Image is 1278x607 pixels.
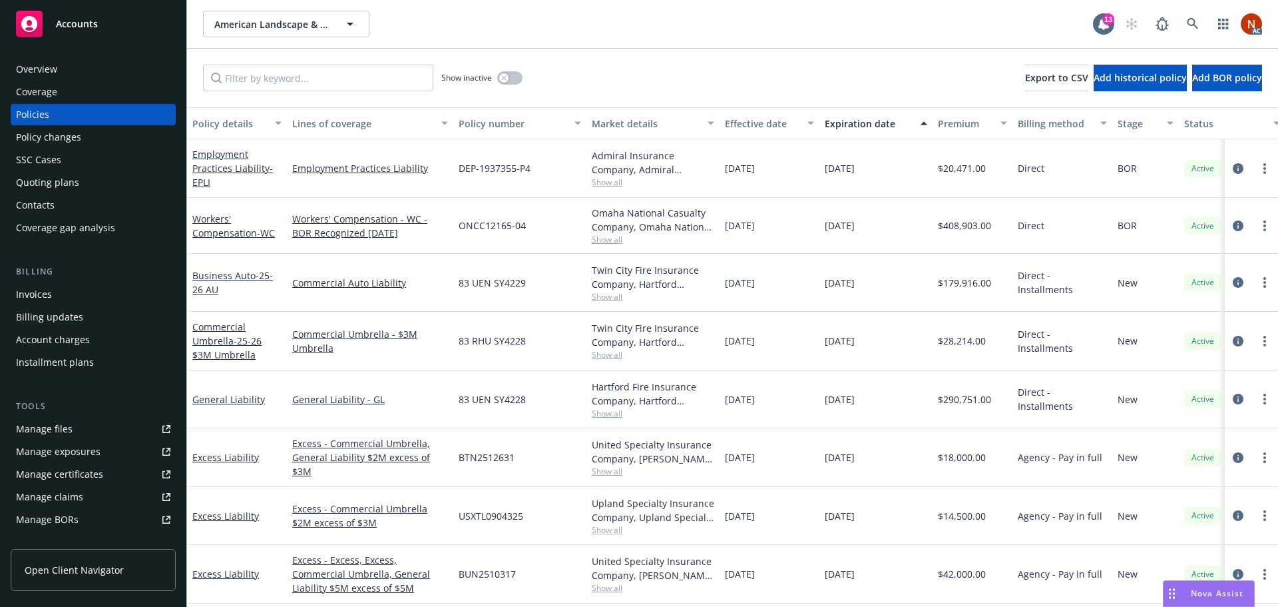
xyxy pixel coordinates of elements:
a: Employment Practices Liability [292,161,448,175]
div: Policy details [192,117,267,131]
div: Twin City Fire Insurance Company, Hartford Insurance Group [592,321,714,349]
a: more [1257,391,1273,407]
span: 83 UEN SY4229 [459,276,526,290]
a: Start snowing [1118,11,1145,37]
span: Show all [592,349,714,360]
span: [DATE] [825,567,855,581]
div: Summary of insurance [16,532,117,553]
a: circleInformation [1230,161,1246,177]
div: United Specialty Insurance Company, [PERSON_NAME] Insurance, Amwins [592,554,714,582]
span: Accounts [56,19,98,29]
a: Manage claims [11,486,176,508]
span: Active [1189,452,1216,464]
span: ONCC12165-04 [459,219,526,233]
span: Export to CSV [1025,71,1088,84]
span: Active [1189,277,1216,289]
div: Manage exposures [16,441,101,462]
a: Billing updates [11,306,176,328]
input: Filter by keyword... [203,65,433,91]
a: circleInformation [1230,333,1246,349]
div: Quoting plans [16,172,79,193]
span: - 25-26 AU [192,269,273,296]
span: [DATE] [725,450,755,464]
a: more [1257,161,1273,177]
a: more [1257,566,1273,582]
div: Admiral Insurance Company, Admiral Insurance Group ([PERSON_NAME] Corporation), [GEOGRAPHIC_DATA] [592,149,714,177]
span: Show all [592,524,714,536]
span: Active [1189,163,1216,175]
button: Lines of coverage [287,107,453,139]
div: Manage certificates [16,464,103,485]
div: Billing [11,265,176,279]
div: Effective date [725,117,799,131]
a: Commercial Auto Liability [292,276,448,290]
a: Overview [11,59,176,80]
button: Add BOR policy [1192,65,1262,91]
span: Add BOR policy [1192,71,1262,84]
span: $290,751.00 [938,392,991,406]
span: [DATE] [725,392,755,406]
a: circleInformation [1230,450,1246,466]
a: Excess Liability [192,451,259,464]
a: Switch app [1210,11,1237,37]
a: Installment plans [11,352,176,373]
div: Stage [1118,117,1159,131]
span: DEP-1937355-P4 [459,161,531,175]
a: circleInformation [1230,275,1246,291]
span: [DATE] [825,450,855,464]
a: circleInformation [1230,566,1246,582]
div: Tools [11,400,176,413]
div: Status [1184,117,1265,131]
div: 13 [1102,13,1114,25]
span: USXTL0904325 [459,509,523,523]
div: Premium [938,117,992,131]
div: Coverage [16,81,57,103]
div: Manage files [16,418,73,440]
a: Excess - Commercial Umbrella $2M excess of $3M [292,502,448,530]
span: Show all [592,234,714,245]
a: circleInformation [1230,508,1246,524]
div: Twin City Fire Insurance Company, Hartford Insurance Group [592,263,714,291]
span: $179,916.00 [938,276,991,290]
div: Account charges [16,329,90,350]
div: Installment plans [16,352,94,373]
span: 83 UEN SY4228 [459,392,526,406]
span: Active [1189,335,1216,347]
button: Stage [1112,107,1179,139]
span: Agency - Pay in full [1018,450,1102,464]
a: more [1257,508,1273,524]
a: Coverage gap analysis [11,217,176,239]
a: more [1257,333,1273,349]
div: United Specialty Insurance Company, [PERSON_NAME] Insurance, Amwins [592,438,714,466]
a: more [1257,275,1273,291]
div: Policies [16,104,49,125]
a: Search [1179,11,1206,37]
a: General Liability - GL [292,392,448,406]
a: circleInformation [1230,391,1246,407]
span: - 25-26 $3M Umbrella [192,334,262,361]
a: SSC Cases [11,149,176,171]
div: Invoices [16,284,52,305]
span: [DATE] [725,219,755,233]
a: Excess Liability [192,510,259,522]
a: Excess Liability [192,568,259,580]
span: [DATE] [725,567,755,581]
a: Contacts [11,195,176,216]
span: Show all [592,466,714,477]
span: $28,214.00 [938,334,986,348]
img: photo [1241,13,1262,35]
button: Add historical policy [1094,65,1187,91]
span: BOR [1118,161,1137,175]
div: Billing updates [16,306,83,328]
button: Market details [586,107,720,139]
span: Show all [592,291,714,303]
button: Premium [933,107,1012,139]
span: New [1118,567,1138,581]
div: Lines of coverage [292,117,433,131]
a: Manage exposures [11,441,176,462]
span: New [1118,334,1138,348]
span: [DATE] [825,276,855,290]
span: $42,000.00 [938,567,986,581]
span: Nova Assist [1191,588,1243,599]
span: BTN2512631 [459,450,515,464]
